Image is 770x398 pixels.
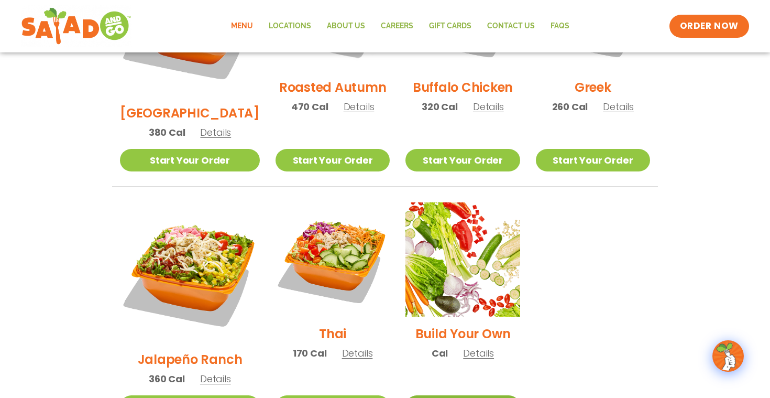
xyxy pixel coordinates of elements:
h2: Roasted Autumn [279,78,387,96]
img: wpChatIcon [713,341,743,371]
h2: Buffalo Chicken [413,78,513,96]
a: Start Your Order [536,149,650,171]
span: 170 Cal [293,346,327,360]
span: Details [200,372,231,385]
img: Product photo for Jalapeño Ranch Salad [120,202,260,342]
a: Contact Us [479,14,543,38]
nav: Menu [223,14,577,38]
img: Product photo for Build Your Own [405,202,520,317]
span: 320 Cal [422,100,458,114]
span: 360 Cal [149,372,185,386]
a: ORDER NOW [669,15,749,38]
a: Start Your Order [405,149,520,171]
img: Product photo for Thai Salad [276,202,390,317]
span: 380 Cal [149,125,185,139]
span: Cal [432,346,448,360]
span: Details [200,126,231,139]
a: Start Your Order [120,149,260,171]
a: Careers [373,14,421,38]
a: FAQs [543,14,577,38]
span: Details [463,347,494,360]
span: Details [473,100,504,113]
h2: Build Your Own [415,325,511,343]
h2: Thai [319,325,346,343]
span: Details [603,100,634,113]
span: 470 Cal [291,100,328,114]
a: Start Your Order [276,149,390,171]
span: Details [342,347,373,360]
img: new-SAG-logo-768×292 [21,5,131,47]
span: 260 Cal [552,100,588,114]
a: Locations [261,14,319,38]
a: Menu [223,14,261,38]
h2: Greek [575,78,611,96]
a: GIFT CARDS [421,14,479,38]
span: ORDER NOW [680,20,739,33]
h2: Jalapeño Ranch [138,350,243,369]
h2: [GEOGRAPHIC_DATA] [120,104,260,122]
span: Details [344,100,375,113]
a: About Us [319,14,373,38]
